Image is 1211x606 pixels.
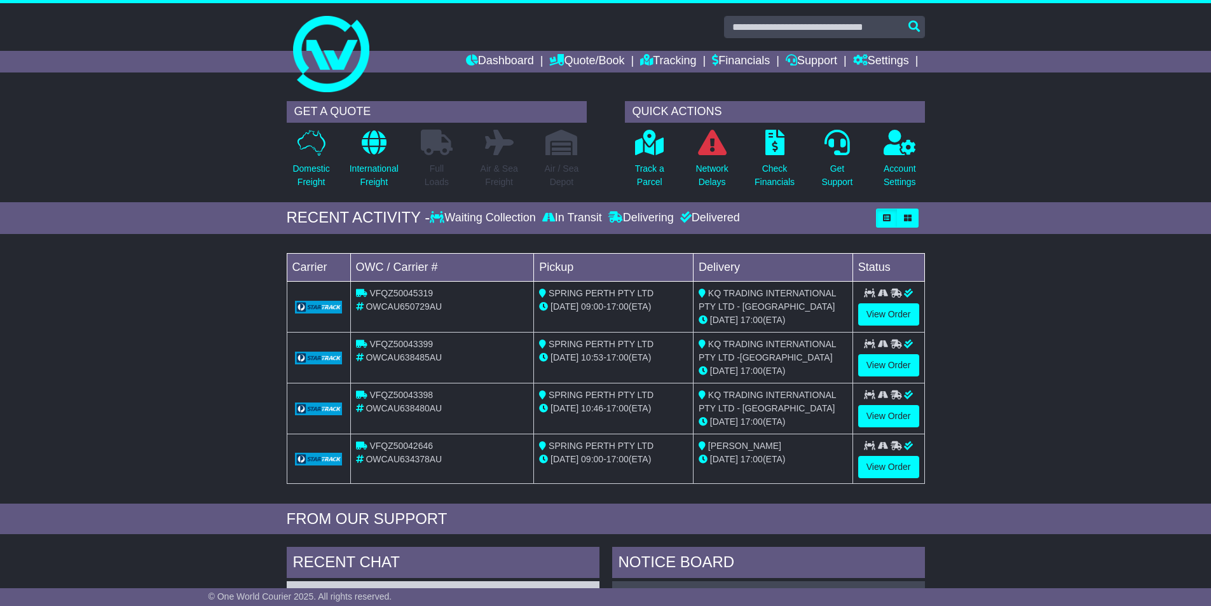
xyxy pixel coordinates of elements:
[292,162,329,189] p: Domestic Freight
[858,354,919,376] a: View Order
[612,547,925,581] div: NOTICE BOARD
[350,253,534,281] td: OWC / Carrier #
[369,339,433,349] span: VFQZ50043399
[755,162,795,189] p: Check Financials
[539,300,688,313] div: - (ETA)
[366,403,442,413] span: OWCAU638480AU
[858,456,919,478] a: View Order
[549,51,624,72] a: Quote/Book
[366,454,442,464] span: OWCAU634378AU
[295,301,343,313] img: GetCarrierServiceLogo
[295,453,343,465] img: GetCarrierServiceLogo
[534,253,694,281] td: Pickup
[549,288,653,298] span: SPRING PERTH PTY LTD
[581,403,603,413] span: 10:46
[606,454,629,464] span: 17:00
[581,352,603,362] span: 10:53
[349,129,399,196] a: InternationalFreight
[551,352,578,362] span: [DATE]
[852,253,924,281] td: Status
[551,403,578,413] span: [DATE]
[549,390,653,400] span: SPRING PERTH PTY LTD
[699,288,836,312] span: KQ TRADING INTERNATIONAL PTY LTD - [GEOGRAPHIC_DATA]
[481,162,518,189] p: Air & Sea Freight
[699,415,847,429] div: (ETA)
[710,366,738,376] span: [DATE]
[539,351,688,364] div: - (ETA)
[539,453,688,466] div: - (ETA)
[710,417,738,427] span: [DATE]
[369,288,433,298] span: VFQZ50045319
[545,162,579,189] p: Air / Sea Depot
[539,211,605,225] div: In Transit
[708,441,781,451] span: [PERSON_NAME]
[295,352,343,364] img: GetCarrierServiceLogo
[287,253,350,281] td: Carrier
[699,453,847,466] div: (ETA)
[754,129,795,196] a: CheckFinancials
[640,51,696,72] a: Tracking
[292,129,330,196] a: DomesticFreight
[635,162,664,189] p: Track a Parcel
[369,390,433,400] span: VFQZ50043398
[699,390,836,413] span: KQ TRADING INTERNATIONAL PTY LTD - [GEOGRAPHIC_DATA]
[606,352,629,362] span: 17:00
[710,454,738,464] span: [DATE]
[821,162,852,189] p: Get Support
[581,301,603,312] span: 09:00
[366,301,442,312] span: OWCAU650729AU
[581,454,603,464] span: 09:00
[710,315,738,325] span: [DATE]
[539,402,688,415] div: - (ETA)
[606,403,629,413] span: 17:00
[549,339,653,349] span: SPRING PERTH PTY LTD
[884,162,916,189] p: Account Settings
[741,454,763,464] span: 17:00
[369,441,433,451] span: VFQZ50042646
[466,51,534,72] a: Dashboard
[699,364,847,378] div: (ETA)
[287,209,430,227] div: RECENT ACTIVITY -
[712,51,770,72] a: Financials
[287,547,599,581] div: RECENT CHAT
[366,352,442,362] span: OWCAU638485AU
[625,101,925,123] div: QUICK ACTIONS
[350,162,399,189] p: International Freight
[695,162,728,189] p: Network Delays
[430,211,538,225] div: Waiting Collection
[605,211,677,225] div: Delivering
[699,339,836,362] span: KQ TRADING INTERNATIONAL PTY LTD -[GEOGRAPHIC_DATA]
[295,403,343,415] img: GetCarrierServiceLogo
[634,129,665,196] a: Track aParcel
[551,454,578,464] span: [DATE]
[693,253,852,281] td: Delivery
[699,313,847,327] div: (ETA)
[551,301,578,312] span: [DATE]
[786,51,837,72] a: Support
[287,510,925,528] div: FROM OUR SUPPORT
[858,303,919,326] a: View Order
[741,315,763,325] span: 17:00
[677,211,740,225] div: Delivered
[858,405,919,427] a: View Order
[287,101,587,123] div: GET A QUOTE
[421,162,453,189] p: Full Loads
[606,301,629,312] span: 17:00
[741,366,763,376] span: 17:00
[209,591,392,602] span: © One World Courier 2025. All rights reserved.
[821,129,853,196] a: GetSupport
[883,129,917,196] a: AccountSettings
[695,129,729,196] a: NetworkDelays
[853,51,909,72] a: Settings
[549,441,653,451] span: SPRING PERTH PTY LTD
[741,417,763,427] span: 17:00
